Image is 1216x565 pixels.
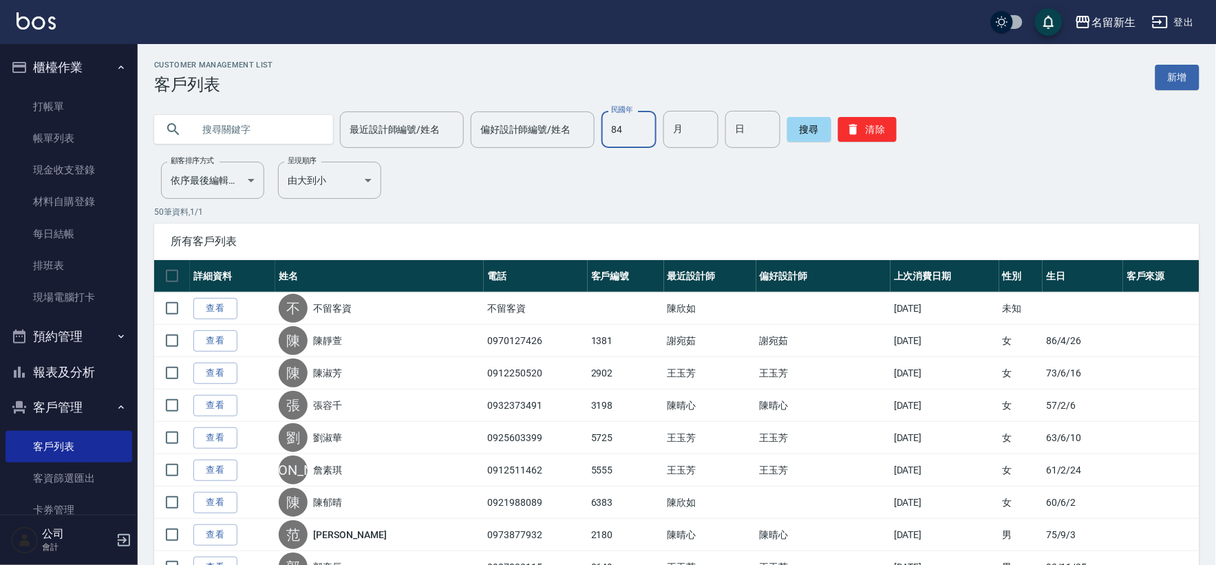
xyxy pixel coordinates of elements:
h3: 客戶列表 [154,75,273,94]
td: 60/6/2 [1043,487,1123,519]
td: 0973877932 [484,519,587,551]
button: save [1035,8,1063,36]
td: 謝宛茹 [664,325,756,357]
div: 名留新生 [1091,14,1135,31]
a: 陳郁晴 [313,495,342,509]
th: 客戶編號 [588,260,664,292]
th: 詳細資料 [190,260,275,292]
td: 1381 [588,325,664,357]
td: 陳欣如 [664,292,756,325]
a: 客戶列表 [6,431,132,462]
td: 陳晴心 [756,390,891,422]
button: 預約管理 [6,319,132,354]
a: 不留客資 [313,301,352,315]
a: 帳單列表 [6,122,132,154]
label: 民國年 [611,105,632,115]
a: 每日結帳 [6,218,132,250]
a: 查看 [193,427,237,449]
td: 5555 [588,454,664,487]
button: 報表及分析 [6,354,132,390]
a: 查看 [193,524,237,546]
td: 女 [999,325,1043,357]
a: 客資篩選匯出 [6,462,132,494]
button: 清除 [838,117,897,142]
td: 0912250520 [484,357,587,390]
td: 不留客資 [484,292,587,325]
div: 不 [279,294,308,323]
a: 打帳單 [6,91,132,122]
td: 謝宛茹 [756,325,891,357]
a: 查看 [193,492,237,513]
a: 查看 [193,363,237,384]
h2: Customer Management List [154,61,273,70]
td: 63/6/10 [1043,422,1123,454]
label: 顧客排序方式 [171,156,214,166]
td: 3198 [588,390,664,422]
td: [DATE] [890,357,999,390]
th: 生日 [1043,260,1123,292]
th: 最近設計師 [664,260,756,292]
td: [DATE] [890,292,999,325]
input: 搜尋關鍵字 [193,111,322,148]
div: 范 [279,520,308,549]
td: 陳晴心 [664,519,756,551]
a: 劉淑華 [313,431,342,445]
td: 王玉芳 [756,357,891,390]
label: 呈現順序 [288,156,317,166]
td: 男 [999,519,1043,551]
a: 查看 [193,298,237,319]
a: 查看 [193,460,237,481]
img: Logo [17,12,56,30]
td: 王玉芳 [664,422,756,454]
td: 6383 [588,487,664,519]
td: 86/4/26 [1043,325,1123,357]
td: [DATE] [890,422,999,454]
td: [DATE] [890,390,999,422]
td: 王玉芳 [664,357,756,390]
button: 客戶管理 [6,390,132,425]
a: 陳靜萱 [313,334,342,348]
div: 陳 [279,488,308,517]
td: 0932373491 [484,390,587,422]
a: 卡券管理 [6,494,132,526]
td: 陳晴心 [756,519,891,551]
td: 女 [999,454,1043,487]
a: 排班表 [6,250,132,281]
div: 陳 [279,326,308,355]
button: 櫃檯作業 [6,50,132,85]
div: 由大到小 [278,162,381,199]
td: 73/6/16 [1043,357,1123,390]
a: 新增 [1155,65,1199,90]
td: [DATE] [890,487,999,519]
a: [PERSON_NAME] [313,528,386,542]
a: 現場電腦打卡 [6,281,132,313]
div: 依序最後編輯時間 [161,162,264,199]
td: 75/9/3 [1043,519,1123,551]
p: 會計 [42,541,112,553]
td: 女 [999,390,1043,422]
button: 搜尋 [787,117,831,142]
button: 名留新生 [1069,8,1141,36]
td: 5725 [588,422,664,454]
td: 2180 [588,519,664,551]
th: 客戶來源 [1123,260,1199,292]
h5: 公司 [42,527,112,541]
td: 王玉芳 [756,422,891,454]
div: 陳 [279,359,308,387]
a: 查看 [193,395,237,416]
td: [DATE] [890,325,999,357]
td: 0921988089 [484,487,587,519]
td: 王玉芳 [664,454,756,487]
th: 上次消費日期 [890,260,999,292]
div: [PERSON_NAME] [279,456,308,484]
a: 張容千 [313,398,342,412]
th: 偏好設計師 [756,260,891,292]
td: 61/2/24 [1043,454,1123,487]
td: 0912511462 [484,454,587,487]
div: 張 [279,391,308,420]
td: 陳晴心 [664,390,756,422]
p: 50 筆資料, 1 / 1 [154,206,1199,218]
a: 材料自購登錄 [6,186,132,217]
td: 2902 [588,357,664,390]
th: 電話 [484,260,587,292]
